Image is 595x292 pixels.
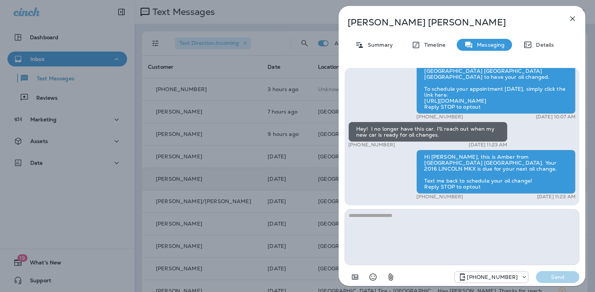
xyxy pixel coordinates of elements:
[473,42,505,48] p: Messaging
[455,273,528,282] div: +1 (984) 409-9300
[469,142,507,148] p: [DATE] 11:23 AM
[416,52,576,114] div: Hi [PERSON_NAME], your 2016 LINCOLN MKX may be due for an oil change. Come into [GEOGRAPHIC_DATA]...
[416,114,463,120] p: [PHONE_NUMBER]
[348,122,508,142] div: Hey! I no longer have this car. I'll reach out when my new car is ready for oil changes.
[420,42,446,48] p: Timeline
[348,142,395,148] p: [PHONE_NUMBER]
[348,17,552,28] p: [PERSON_NAME] [PERSON_NAME]
[536,114,576,120] p: [DATE] 10:07 AM
[537,194,576,200] p: [DATE] 11:23 AM
[467,274,518,280] p: [PHONE_NUMBER]
[416,150,576,194] div: Hi [PERSON_NAME], this is Amber from [GEOGRAPHIC_DATA] [GEOGRAPHIC_DATA]. Your 2016 LINCOLN MKX i...
[416,194,463,200] p: [PHONE_NUMBER]
[364,42,393,48] p: Summary
[366,270,380,285] button: Select an emoji
[348,270,363,285] button: Add in a premade template
[532,42,554,48] p: Details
